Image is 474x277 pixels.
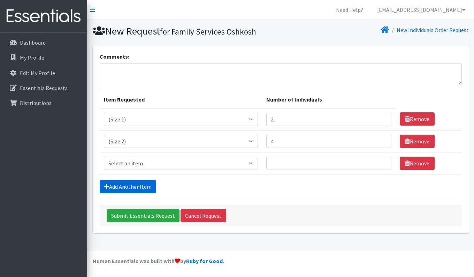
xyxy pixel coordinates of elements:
a: My Profile [3,51,84,65]
h1: New Request [93,25,278,37]
a: Edit My Profile [3,66,84,80]
p: Edit My Profile [20,69,55,76]
a: Remove [400,157,435,170]
small: for Family Services Oshkosh [160,27,256,37]
th: Item Requested [100,91,262,108]
label: Comments: [100,52,129,61]
p: Essentials Requests [20,84,68,91]
a: Ruby for Good [186,257,223,264]
strong: Human Essentials was built with by . [93,257,224,264]
a: Distributions [3,96,84,110]
a: New Individuals Order Request [397,27,469,33]
p: Distributions [20,99,52,106]
a: Cancel Request [181,209,226,222]
a: Add Another Item [100,180,156,193]
input: Submit Essentials Request [107,209,179,222]
a: Dashboard [3,36,84,50]
p: Dashboard [20,39,46,46]
a: Essentials Requests [3,81,84,95]
a: Remove [400,135,435,148]
img: HumanEssentials [3,5,84,28]
a: Need Help? [330,3,369,17]
th: Number of Individuals [262,91,396,108]
a: [EMAIL_ADDRESS][DOMAIN_NAME] [372,3,471,17]
a: Remove [400,112,435,126]
p: My Profile [20,54,44,61]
